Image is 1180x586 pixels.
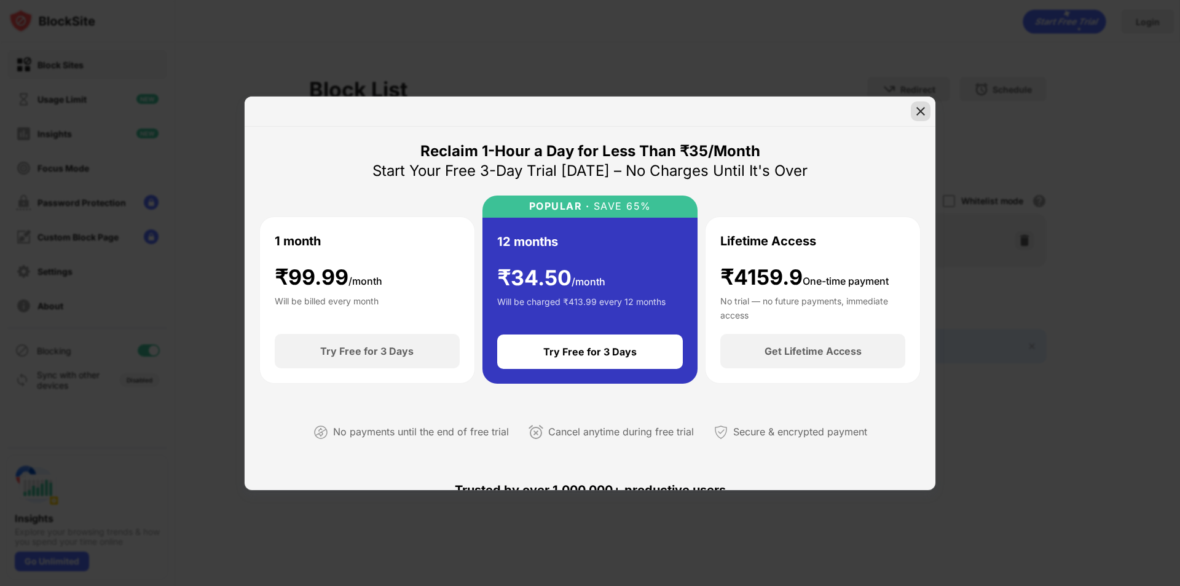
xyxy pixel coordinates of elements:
[714,425,728,440] img: secured-payment
[543,346,637,358] div: Try Free for 3 Days
[720,295,905,319] div: No trial — no future payments, immediate access
[765,345,862,357] div: Get Lifetime Access
[720,265,889,290] div: ₹4159.9
[529,200,590,212] div: POPULAR ·
[497,232,558,251] div: 12 months
[589,200,651,212] div: SAVE 65%
[572,275,605,288] span: /month
[548,423,694,441] div: Cancel anytime during free trial
[348,275,382,287] span: /month
[420,141,760,161] div: Reclaim 1-Hour a Day for Less Than ₹35/Month
[333,423,509,441] div: No payments until the end of free trial
[529,425,543,440] img: cancel-anytime
[275,265,382,290] div: ₹ 99.99
[372,161,808,181] div: Start Your Free 3-Day Trial [DATE] – No Charges Until It's Over
[259,461,921,520] div: Trusted by over 1,000,000+ productive users
[313,425,328,440] img: not-paying
[497,295,666,320] div: Will be charged ₹413.99 every 12 months
[275,232,321,250] div: 1 month
[320,345,414,357] div: Try Free for 3 Days
[497,266,605,291] div: ₹ 34.50
[275,295,379,319] div: Will be billed every month
[720,232,816,250] div: Lifetime Access
[803,275,889,287] span: One-time payment
[733,423,867,441] div: Secure & encrypted payment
